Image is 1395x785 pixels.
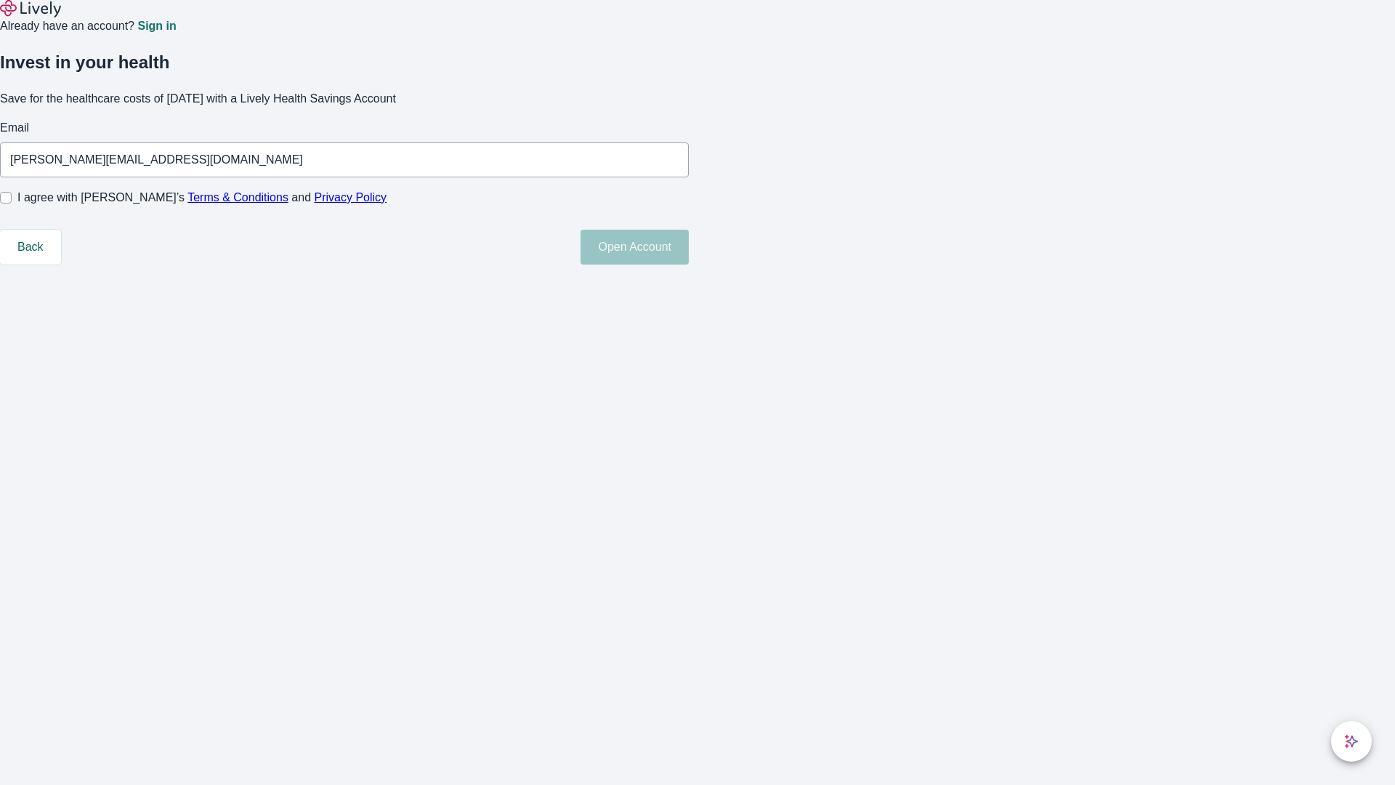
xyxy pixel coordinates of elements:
[315,191,387,204] a: Privacy Policy
[137,20,176,32] a: Sign in
[17,189,387,206] span: I agree with [PERSON_NAME]’s and
[1344,734,1359,749] svg: Lively AI Assistant
[187,191,288,204] a: Terms & Conditions
[1331,721,1372,762] button: chat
